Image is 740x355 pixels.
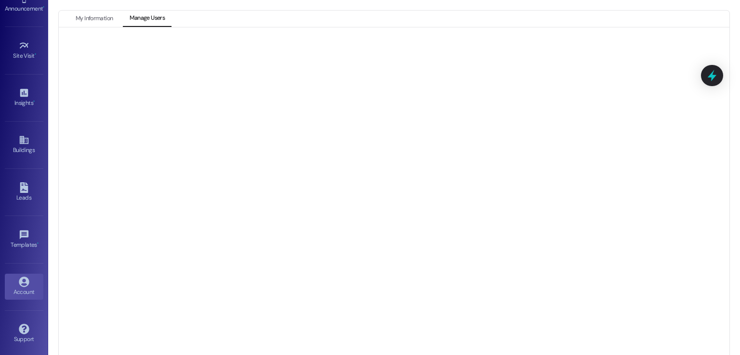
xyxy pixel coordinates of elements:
span: • [43,4,44,11]
span: • [33,98,35,105]
a: Account [5,274,43,300]
a: Site Visit • [5,38,43,63]
a: Leads [5,179,43,205]
span: • [35,51,36,58]
a: Buildings [5,132,43,158]
a: Support [5,321,43,347]
a: Templates • [5,227,43,253]
span: • [37,240,39,247]
button: My Information [69,11,119,27]
a: Insights • [5,85,43,111]
button: Manage Users [123,11,172,27]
